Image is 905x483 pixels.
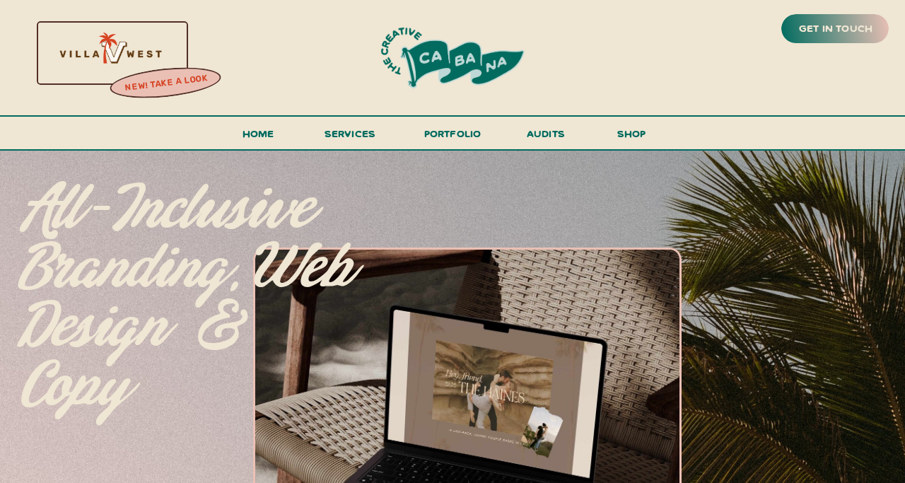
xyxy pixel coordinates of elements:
[236,124,280,151] a: Home
[108,69,224,98] a: new! take a look
[419,124,486,151] a: portfolio
[325,127,376,140] span: services
[320,124,380,151] a: services
[796,19,875,39] a: get in touch
[597,124,665,149] a: shop
[20,180,358,380] p: All-inclusive branding, web design & copy
[525,124,567,149] a: audits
